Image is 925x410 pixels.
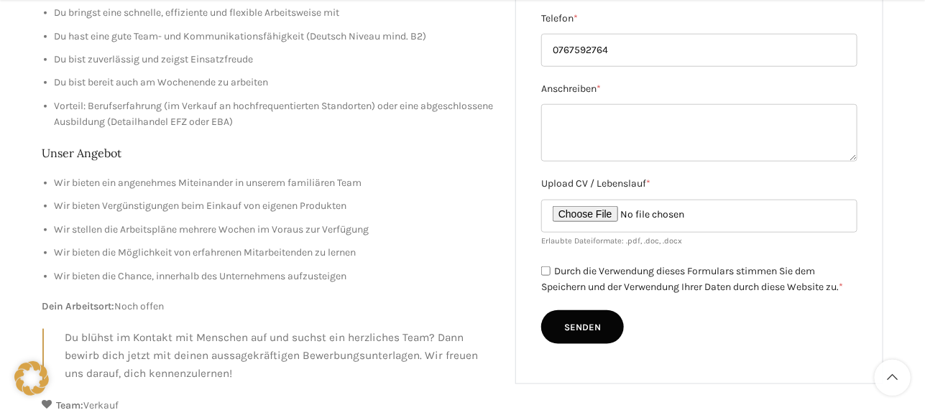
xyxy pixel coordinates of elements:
[541,265,843,294] label: Durch die Verwendung dieses Formulars stimmen Sie dem Speichern und der Verwendung Ihrer Daten du...
[55,5,494,21] li: Du bringst eine schnelle, effiziente und flexible Arbeitsweise mit
[55,198,494,214] li: Wir bieten Vergünstigungen beim Einkauf von eigenen Produkten
[541,176,857,192] label: Upload CV / Lebenslauf
[541,236,682,246] small: Erlaubte Dateiformate: .pdf, .doc, .docx
[55,269,494,284] li: Wir bieten die Chance, innerhalb des Unternehmens aufzusteigen
[875,360,911,396] a: Scroll to top button
[55,98,494,131] li: Vorteil: Berufserfahrung (im Verkauf an hochfrequentierten Standorten) oder eine abgeschlossene A...
[55,75,494,90] li: Du bist bereit auch am Wochenende zu arbeiten
[55,245,494,261] li: Wir bieten die Möglichkeit von erfahrenen Mitarbeitenden zu lernen
[55,52,494,67] li: Du bist zuverlässig und zeigst Einsatzfreude
[55,175,494,191] li: Wir bieten ein angenehmes Miteinander in unserem familiären Team
[541,11,857,27] label: Telefon
[541,310,624,345] input: Senden
[65,329,494,382] p: Du blühst im Kontakt mit Menschen auf und suchst ein herzliches Team? Dann bewirb dich jetzt mit ...
[42,299,494,315] p: Noch offen
[55,222,494,238] li: Wir stellen die Arbeitspläne mehrere Wochen im Voraus zur Verfügung
[42,145,494,161] h2: Unser Angebot
[55,29,494,45] li: Du hast eine gute Team- und Kommunikationsfähigkeit (Deutsch Niveau mind. B2)
[42,300,115,312] strong: Dein Arbeitsort:
[541,81,857,97] label: Anschreiben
